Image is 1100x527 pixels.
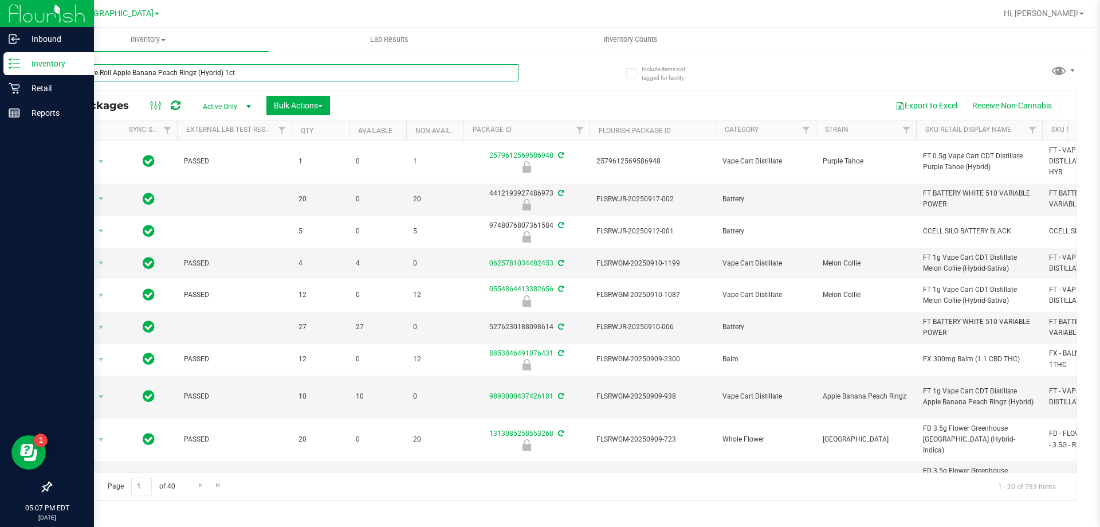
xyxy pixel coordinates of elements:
[184,290,285,300] span: PASSED
[413,226,457,237] span: 5
[184,354,285,365] span: PASSED
[1023,120,1042,140] a: Filter
[269,28,510,52] a: Lab Results
[9,58,20,69] inline-svg: Inventory
[184,391,285,402] span: PASSED
[722,226,809,237] span: Battery
[184,156,285,167] span: PASSED
[94,287,108,303] span: select
[143,351,155,367] span: In Sync
[94,389,108,405] span: select
[989,478,1065,495] span: 1 - 20 of 783 items
[298,194,342,205] span: 20
[355,34,424,45] span: Lab Results
[356,322,399,333] span: 27
[596,322,709,333] span: FLSRWJR-20250910-006
[722,322,809,333] span: Battery
[722,391,809,402] span: Vape Cart Distillate
[462,359,591,370] div: Newly Received
[356,434,399,445] span: 0
[94,352,108,368] span: select
[143,431,155,447] span: In Sync
[596,391,709,402] span: FLSRWGM-20250909-938
[722,258,809,269] span: Vape Cart Distillate
[489,349,553,357] a: 8853846491076431
[413,194,457,205] span: 20
[722,354,809,365] span: Balm
[556,151,564,159] span: Sync from Compliance System
[725,126,759,134] a: Category
[94,223,108,239] span: select
[462,188,591,210] div: 4412193927486973
[923,317,1035,338] span: FT BATTERY WHITE 510 VARIABLE POWER
[489,392,553,400] a: 9893000437426181
[9,33,20,45] inline-svg: Inbound
[462,161,591,173] div: Locked due to Testing Failure
[556,189,564,197] span: Sync from Compliance System
[75,9,154,18] span: [GEOGRAPHIC_DATA]
[797,120,816,140] a: Filter
[34,434,48,447] iframe: Resource center unread badge
[413,354,457,365] span: 12
[556,392,564,400] span: Sync from Compliance System
[825,126,848,134] a: Strain
[923,226,1035,237] span: CCELL SILO BATTERY BLACK
[356,354,399,365] span: 0
[556,323,564,331] span: Sync from Compliance System
[413,258,457,269] span: 0
[192,478,209,493] a: Go to the next page
[596,434,709,445] span: FLSRWGM-20250909-723
[210,478,227,493] a: Go to the last page
[413,391,457,402] span: 0
[50,64,518,81] input: Search Package ID, Item Name, SKU, Lot or Part Number...
[823,434,909,445] span: [GEOGRAPHIC_DATA]
[94,154,108,170] span: select
[923,188,1035,210] span: FT BATTERY WHITE 510 VARIABLE POWER
[925,126,1011,134] a: Sku Retail Display Name
[596,194,709,205] span: FLSRWJR-20250917-002
[413,434,457,445] span: 20
[27,34,269,45] span: Inventory
[143,388,155,404] span: In Sync
[184,258,285,269] span: PASSED
[129,126,173,134] a: Sync Status
[298,391,342,402] span: 10
[462,220,591,243] div: 9748076807361584
[462,322,591,333] div: 5276230188098614
[158,120,177,140] a: Filter
[20,32,89,46] p: Inbound
[143,191,155,207] span: In Sync
[462,199,591,210] div: Newly Received
[415,127,466,135] a: Non-Available
[9,83,20,94] inline-svg: Retail
[923,466,1035,499] span: FD 3.5g Flower Greenhouse [GEOGRAPHIC_DATA] (Hybrid-Indica)
[556,259,564,267] span: Sync from Compliance System
[27,28,269,52] a: Inventory
[131,478,152,495] input: 1
[60,99,140,112] span: All Packages
[965,96,1059,115] button: Receive Non-Cannabis
[143,287,155,303] span: In Sync
[923,354,1035,365] span: FX 300mg Balm (1:1 CBD:THC)
[462,295,591,307] div: Newly Received
[596,226,709,237] span: FLSRWJR-20250912-001
[298,322,342,333] span: 27
[94,191,108,207] span: select
[923,151,1035,173] span: FT 0.5g Vape Cart CDT Distillate Purple Tahoe (Hybrid)
[20,106,89,120] p: Reports
[556,221,564,229] span: Sync from Compliance System
[143,319,155,335] span: In Sync
[823,391,909,402] span: Apple Banana Peach Ringz
[897,120,916,140] a: Filter
[510,28,751,52] a: Inventory Counts
[298,354,342,365] span: 12
[722,290,809,300] span: Vape Cart Distillate
[413,290,457,300] span: 12
[722,156,809,167] span: Vape Cart Distillate
[1004,9,1078,18] span: Hi, [PERSON_NAME]!
[143,153,155,169] span: In Sync
[413,156,457,167] span: 1
[20,57,89,71] p: Inventory
[923,386,1035,408] span: FT 1g Vape Cart CDT Distillate Apple Banana Peach Ringz (Hybrid)
[273,120,292,140] a: Filter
